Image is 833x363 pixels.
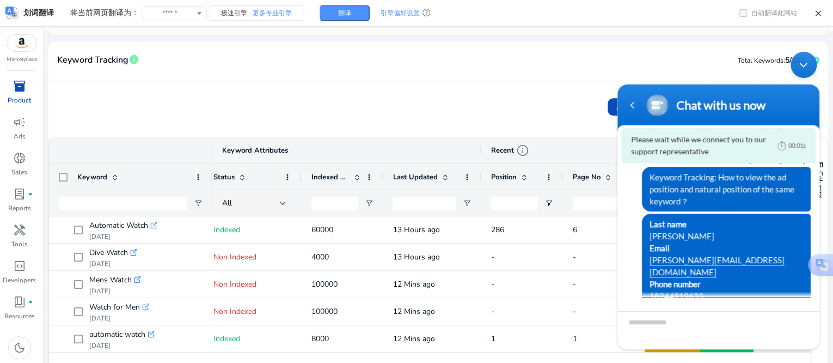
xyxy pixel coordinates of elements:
span: Position [491,172,517,182]
span: Keyword [77,172,107,182]
span: 1 [491,334,495,344]
p: Tools [11,239,28,249]
p: Marketplace [7,56,37,64]
span: Last Updated [393,172,438,182]
input: Keyword Filter Input [59,197,187,210]
span: Indexed Products [311,172,350,182]
span: 100000 [311,306,338,317]
span: dark_mode [13,341,26,354]
input: Page No Filter Input [573,197,620,210]
input: Position Filter Input [491,197,538,210]
span: donut_small [13,152,26,165]
span: 12 Mins ago [393,279,435,289]
span: fiber_manual_record [28,192,33,196]
span: handyman [13,223,26,237]
p: Ads [14,131,26,141]
span: inventory_2 [13,80,26,93]
span: code_blocks [13,259,26,273]
span: Non Indexed [213,252,256,262]
span: - [573,279,576,289]
span: 286 [491,225,504,235]
span: 4000 [311,252,329,262]
input: Indexed Products Filter Input [311,197,358,210]
span: Dive Watch [89,245,128,261]
span: book_4 [13,295,26,308]
p: [DATE] [89,259,137,268]
span: - [491,279,494,289]
img: amazon.svg [7,35,36,51]
span: fiber_manual_record [28,300,33,304]
button: Add Keywords [608,98,676,116]
span: All [222,198,232,208]
div: Recent [491,144,529,157]
p: [DATE] [89,232,157,241]
span: Page No [573,172,601,182]
span: Non Indexed [213,279,256,289]
input: Last Updated Filter Input [393,197,456,210]
span: automatic watch [89,327,145,342]
span: lab_profile [13,187,26,201]
span: - [491,252,494,262]
span: 12 Mins ago [393,306,435,317]
span: - [573,306,576,317]
span: Watch for Men [89,300,140,315]
button: Open Filter Menu [365,199,373,208]
span: Keyword Attributes [222,146,288,155]
button: Open Filter Menu [194,199,203,208]
span: campaign [13,116,26,129]
span: 60000 [311,225,333,235]
span: 100000 [311,279,338,289]
p: [DATE] [89,341,154,350]
span: info [516,144,529,157]
span: - [491,306,494,317]
span: 13 Hours ago [393,225,440,235]
span: Non Indexed [213,306,256,317]
p: Developers [3,275,36,285]
button: Open Filter Menu [544,199,553,208]
span: 6 [573,225,577,235]
button: Open Filter Menu [463,199,471,208]
span: 13 Hours ago [393,252,440,262]
p: [DATE] [89,287,140,295]
span: 1 [573,334,577,344]
span: Keyword Tracking [57,51,128,70]
span: 12 Mins ago [393,334,435,344]
p: Reports [8,203,31,213]
p: Resources [4,311,35,321]
p: Product [8,95,31,105]
iframe: SalesIQ Chatwindow [612,46,825,355]
p: Sales [11,167,27,177]
span: info [128,54,139,65]
span: Mens Watch [89,273,132,288]
span: Indexed [213,334,240,344]
span: Automatic Watch [89,218,148,233]
span: Status [213,172,235,182]
span: - [573,252,576,262]
span: Indexed [213,225,240,235]
p: [DATE] [89,314,149,323]
span: 8000 [311,334,329,344]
